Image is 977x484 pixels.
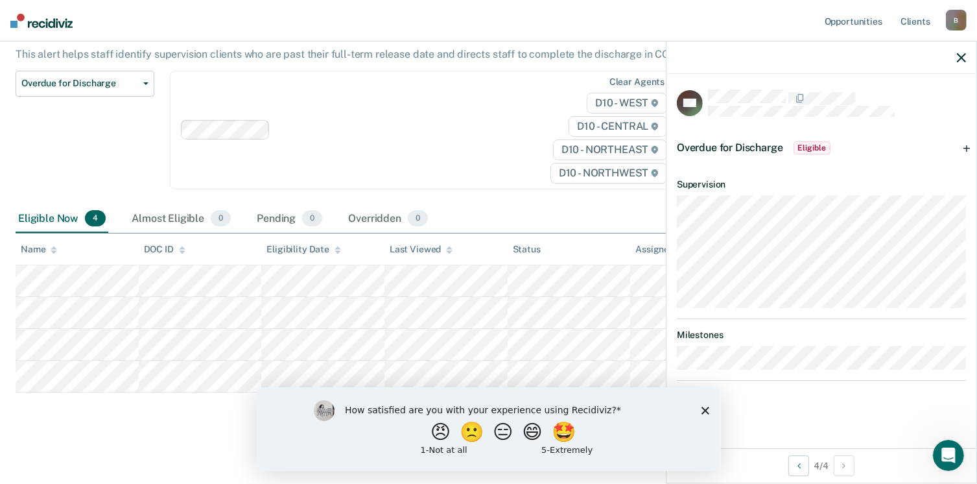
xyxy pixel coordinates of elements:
span: Overdue for Discharge [21,78,138,89]
div: B [946,10,967,30]
span: 0 [302,210,322,227]
div: 4 / 4 [666,448,976,483]
span: Overdue for Discharge [677,141,783,154]
span: 4 [85,210,106,227]
img: Recidiviz [10,14,73,28]
div: DOC ID [144,244,185,255]
div: Overdue for DischargeEligible [666,127,976,169]
div: Almost Eligible [129,205,233,234]
p: This alert helps staff identify supervision clients who are past their full-term release date and... [16,48,689,60]
dt: Supervision [677,179,966,190]
iframe: Intercom live chat [933,440,964,471]
span: 0 [408,210,428,227]
div: Overridden [346,205,430,234]
span: Eligible [794,141,830,154]
span: D10 - CENTRAL [569,116,667,137]
div: Eligible Now [16,205,108,234]
span: D10 - WEST [587,93,667,114]
button: Previous Opportunity [788,455,809,476]
span: D10 - NORTHEAST [553,139,667,160]
div: Assigned to [635,244,696,255]
div: Last Viewed [390,244,453,255]
div: Clear agents [609,77,665,88]
button: Next Opportunity [834,455,854,476]
div: Status [513,244,541,255]
div: Name [21,244,57,255]
span: 0 [211,210,231,227]
div: Eligibility Date [266,244,341,255]
span: D10 - NORTHWEST [550,163,667,184]
dt: Milestones [677,330,966,341]
div: Pending [254,205,325,234]
iframe: Survey by Kim from Recidiviz [257,387,721,471]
